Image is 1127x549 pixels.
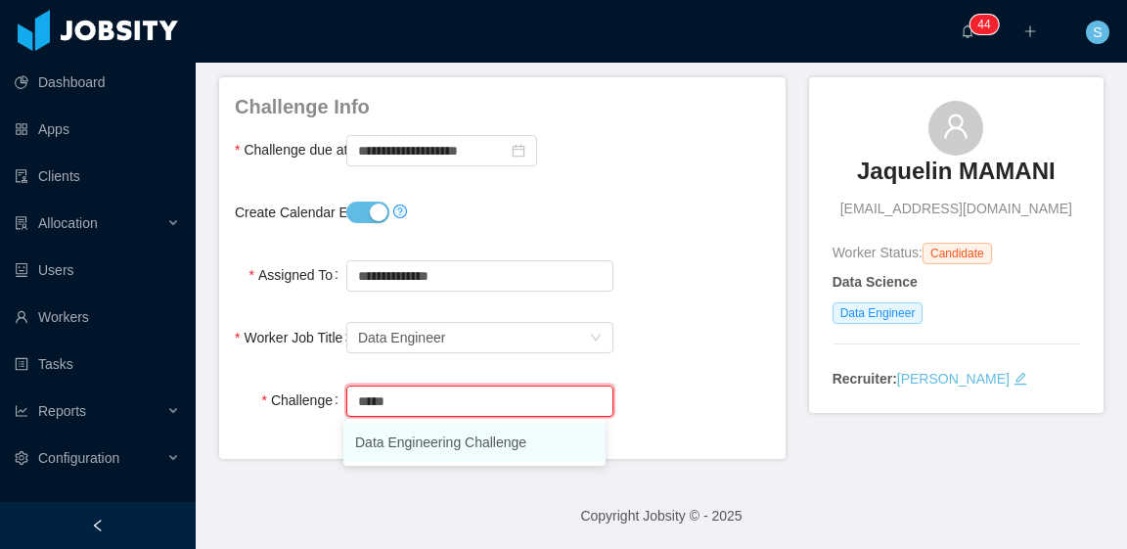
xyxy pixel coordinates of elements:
a: icon: robotUsers [15,251,180,290]
i: icon: down [590,332,602,345]
a: icon: userWorkers [15,297,180,337]
i: icon: calendar [512,144,525,158]
label: Create Calendar Event? [235,205,395,220]
button: Create Calendar Event? [346,202,389,223]
span: Allocation [38,215,98,231]
i: icon: plus [1023,24,1037,38]
span: Candidate [923,243,992,264]
i: icon: line-chart [15,404,28,418]
label: Assigned To [249,267,346,283]
i: icon: question-circle [393,205,407,218]
i: icon: bell [961,24,974,38]
a: icon: pie-chartDashboard [15,63,180,102]
strong: Recruiter: [833,371,897,387]
i: icon: edit [1014,372,1027,386]
a: Jaquelin MAMANI [857,156,1056,199]
h4: Challenge Info [235,93,770,120]
h3: Jaquelin MAMANI [857,156,1056,187]
strong: Data Science [833,274,918,290]
a: icon: appstoreApps [15,110,180,149]
a: icon: auditClients [15,157,180,196]
sup: 44 [969,15,998,34]
span: S [1093,21,1102,44]
span: [EMAIL_ADDRESS][DOMAIN_NAME] [840,199,1072,219]
i: icon: user [942,113,969,140]
span: Configuration [38,450,119,466]
i: icon: solution [15,216,28,230]
a: [PERSON_NAME] [897,371,1010,387]
label: Worker Job Title [235,330,356,345]
span: Data Engineer [833,302,924,324]
i: icon: setting [15,451,28,465]
p: 4 [984,15,991,34]
p: 4 [977,15,984,34]
div: Challenge is required [346,418,613,439]
label: Challenge [261,392,345,408]
span: Reports [38,403,86,419]
a: icon: profileTasks [15,344,180,384]
li: Data Engineering Challenge [343,423,606,462]
span: Worker Status: [833,245,923,260]
label: Challenge due at [235,142,361,158]
div: Data Engineer [358,323,446,352]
